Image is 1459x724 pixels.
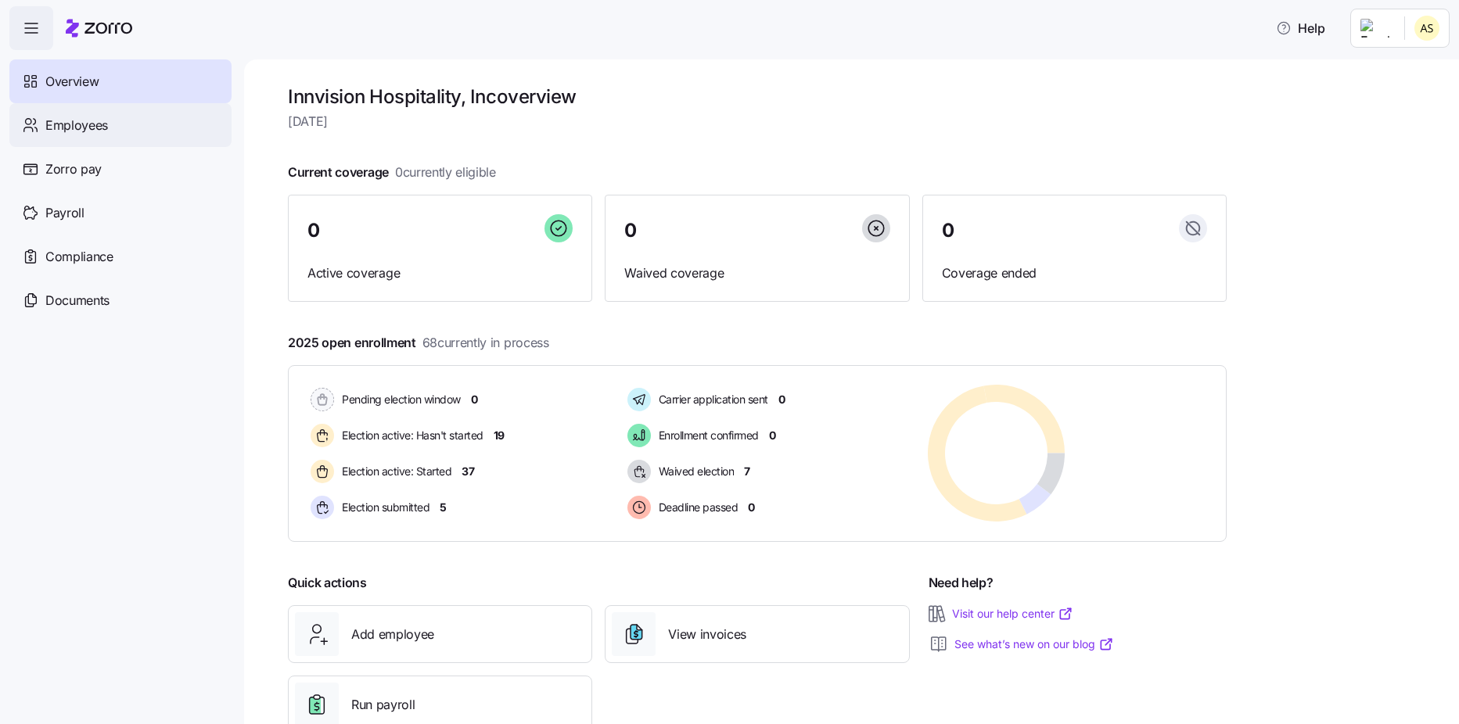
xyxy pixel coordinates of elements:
[307,263,573,283] span: Active coverage
[422,333,549,353] span: 68 currently in process
[45,116,108,135] span: Employees
[1263,13,1338,44] button: Help
[654,392,768,407] span: Carrier application sent
[9,147,232,191] a: Zorro pay
[668,625,746,644] span: View invoices
[494,428,505,443] span: 19
[929,573,994,593] span: Need help?
[45,72,99,91] span: Overview
[288,333,549,353] span: 2025 open enrollment
[351,695,415,715] span: Run payroll
[942,263,1207,283] span: Coverage ended
[624,221,637,240] span: 0
[45,203,84,223] span: Payroll
[45,291,110,310] span: Documents
[9,235,232,278] a: Compliance
[942,221,954,240] span: 0
[462,464,474,479] span: 37
[654,428,759,443] span: Enrollment confirmed
[654,500,738,515] span: Deadline passed
[471,392,478,407] span: 0
[45,159,102,179] span: Zorro pay
[337,392,461,407] span: Pending election window
[778,392,785,407] span: 0
[440,500,447,515] span: 5
[1414,16,1439,41] img: 25966653fc60c1c706604e5d62ac2791
[1276,19,1325,38] span: Help
[45,247,113,267] span: Compliance
[288,163,496,182] span: Current coverage
[744,464,750,479] span: 7
[337,500,429,515] span: Election submitted
[288,84,1227,109] h1: Innvision Hospitality, Inc overview
[1360,19,1392,38] img: Employer logo
[307,221,320,240] span: 0
[351,625,434,644] span: Add employee
[337,428,483,443] span: Election active: Hasn't started
[9,59,232,103] a: Overview
[954,636,1114,652] a: See what’s new on our blog
[769,428,776,443] span: 0
[9,278,232,322] a: Documents
[288,112,1227,131] span: [DATE]
[748,500,755,515] span: 0
[395,163,496,182] span: 0 currently eligible
[288,573,367,593] span: Quick actions
[654,464,735,479] span: Waived election
[9,103,232,147] a: Employees
[337,464,451,479] span: Election active: Started
[624,263,889,283] span: Waived coverage
[952,606,1073,622] a: Visit our help center
[9,191,232,235] a: Payroll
